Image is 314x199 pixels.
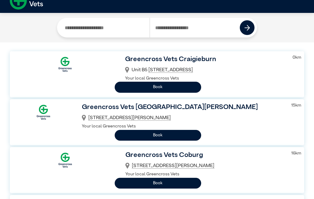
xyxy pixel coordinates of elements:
[82,102,283,113] h3: Greencross Vets [GEOGRAPHIC_DATA][PERSON_NAME]
[115,130,201,141] button: Book
[125,65,285,75] div: Unit B5
[59,18,150,37] input: Search by Clinic Name
[82,123,283,130] p: Your local Greencross Vets
[115,178,201,189] button: Book
[150,18,240,37] input: Search by Postcode
[291,150,301,157] p: 16 km
[244,25,250,31] img: icon-right
[293,54,301,61] p: 0 km
[291,102,301,109] p: 15 km
[125,54,285,65] h3: Greencross Vets Craigieburn
[33,102,53,122] img: Logo
[55,150,75,170] img: Logo
[115,82,201,92] button: Book
[125,171,283,178] p: Your local Greencross Vets
[125,75,285,82] p: Your local Greencross Vets
[125,150,283,161] h3: Greencross Vets Coburg
[55,54,75,74] img: Logo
